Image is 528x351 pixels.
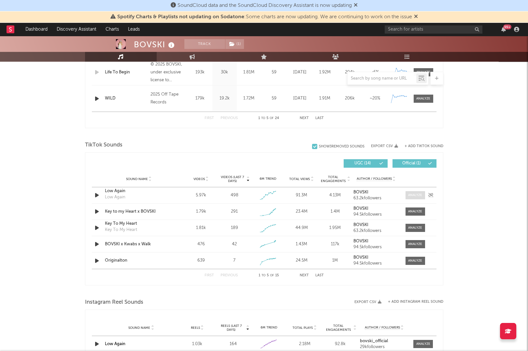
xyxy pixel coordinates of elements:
[186,241,216,248] div: 476
[353,196,399,201] div: 63.2k followers
[214,95,235,102] div: 19.2k
[251,272,287,280] div: 1 5 15
[293,326,313,330] span: Total Plays
[105,69,148,76] div: Life To Begin
[231,208,238,215] div: 291
[501,27,506,32] button: 99+
[320,257,350,264] div: 1M
[339,95,361,102] div: 206k
[339,69,361,76] div: 204k
[353,190,399,195] a: BOVSKI
[324,341,357,347] div: 92.8k
[300,116,309,120] button: Next
[353,223,399,227] a: BOVSKI
[232,241,237,248] div: 42
[225,39,244,49] button: (1)
[105,194,125,201] div: Low Again
[388,300,443,304] button: + Add Instagram Reel Sound
[217,341,250,347] div: 164
[286,192,317,199] div: 91.3M
[360,339,409,343] a: bovski_official
[105,221,173,227] a: Key To My Heart
[324,324,353,332] span: Total Engagements
[286,225,317,231] div: 44.9M
[397,161,427,165] span: Official ( 1 )
[262,274,265,277] span: to
[353,206,399,211] a: BOVSKI
[357,177,392,181] span: Author / Followers
[238,95,260,102] div: 1.72M
[128,326,150,330] span: Sound Name
[233,257,235,264] div: 7
[286,208,317,215] div: 23.4M
[219,175,246,183] span: Videos (last 7 days)
[21,23,52,36] a: Dashboard
[186,208,216,215] div: 1.79k
[300,274,309,277] button: Next
[353,190,368,194] strong: BOVSKI
[225,39,244,49] span: ( 1 )
[105,208,173,215] a: Key to my Heart x BOVSKI
[251,114,287,122] div: 1 5 24
[105,241,173,248] a: BOVSKI x Kwabs x Walk
[315,274,324,277] button: Last
[364,69,386,76] div: <5%
[353,223,368,227] strong: BOVSKI
[105,188,173,194] a: Low Again
[354,3,358,8] span: Dismiss
[186,225,216,231] div: 1.81k
[101,23,123,36] a: Charts
[231,192,238,199] div: 498
[289,177,310,181] span: Total Views
[214,69,235,76] div: 30k
[392,159,436,168] button: Official(1)
[348,161,378,165] span: UGC ( 14 )
[385,25,482,34] input: Search for artists
[238,69,260,76] div: 1.81M
[253,325,285,330] div: 6M Trend
[320,225,350,231] div: 1.95M
[85,141,122,149] span: TikTok Sounds
[178,3,352,8] span: SoundCloud data and the SoundCloud Discovery Assistant is now updating
[319,145,364,149] div: Show 3 Removed Sounds
[105,257,173,264] a: Originalton
[105,95,148,102] a: WILD
[231,225,238,231] div: 189
[320,175,346,183] span: Total Engagements
[289,95,311,102] div: [DATE]
[353,239,399,244] a: BOVSKI
[105,342,125,346] a: Low Again
[117,14,244,20] span: Spotify Charts & Playlists not updating on Sodatone
[360,339,388,343] strong: bovski_official
[126,177,148,181] span: Sound Name
[288,341,321,347] div: 2.18M
[193,177,205,181] span: Videos
[405,145,443,148] button: + Add TikTok Sound
[320,241,350,248] div: 117k
[263,95,286,102] div: 59
[286,257,317,264] div: 24.5M
[186,257,216,264] div: 639
[105,227,137,233] div: Key To My Heart
[150,91,186,106] div: 2025 Off Tape Records
[353,212,399,217] div: 94.5k followers
[123,23,144,36] a: Leads
[315,116,324,120] button: Last
[52,23,101,36] a: Discovery Assistant
[353,239,368,243] strong: BOVSKI
[270,117,274,120] span: of
[503,24,511,29] div: 99 +
[289,69,311,76] div: [DATE]
[221,116,238,120] button: Previous
[270,274,274,277] span: of
[353,245,399,250] div: 94.5k followers
[186,192,216,199] div: 5.97k
[263,69,286,76] div: 59
[371,144,398,148] button: Export CSV
[344,159,388,168] button: UGC(14)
